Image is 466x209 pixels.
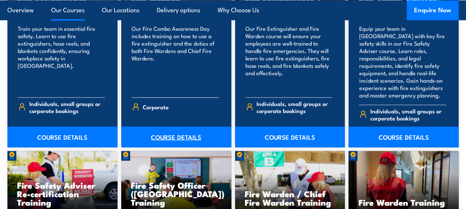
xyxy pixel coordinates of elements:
[359,25,446,99] p: Equip your team in [GEOGRAPHIC_DATA] with key fire safety skills in our Fire Safety Adviser cours...
[29,100,105,114] span: Individuals, small groups or corporate bookings
[245,189,336,206] h3: Fire Warden / Chief Fire Warden Training
[257,100,332,114] span: Individuals, small groups or corporate bookings
[132,25,219,92] p: Our Fire Combo Awareness Day includes training on how to use a fire extinguisher and the duties o...
[245,25,333,92] p: Our Fire Extinguisher and Fire Warden course will ensure your employees are well-trained to handl...
[370,107,446,122] span: Individuals, small groups or corporate bookings
[121,127,231,147] a: COURSE DETAILS
[143,101,169,113] span: Corporate
[348,127,459,147] a: COURSE DETAILS
[18,25,105,92] p: Train your team in essential fire safety. Learn to use fire extinguishers, hose reels, and blanke...
[358,198,449,206] h3: Fire Warden Training
[131,181,222,206] h3: Fire Safety Officer ([GEOGRAPHIC_DATA]) Training
[235,127,345,147] a: COURSE DETAILS
[7,127,118,147] a: COURSE DETAILS
[17,181,108,206] h3: Fire Safety Adviser Re-certification Training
